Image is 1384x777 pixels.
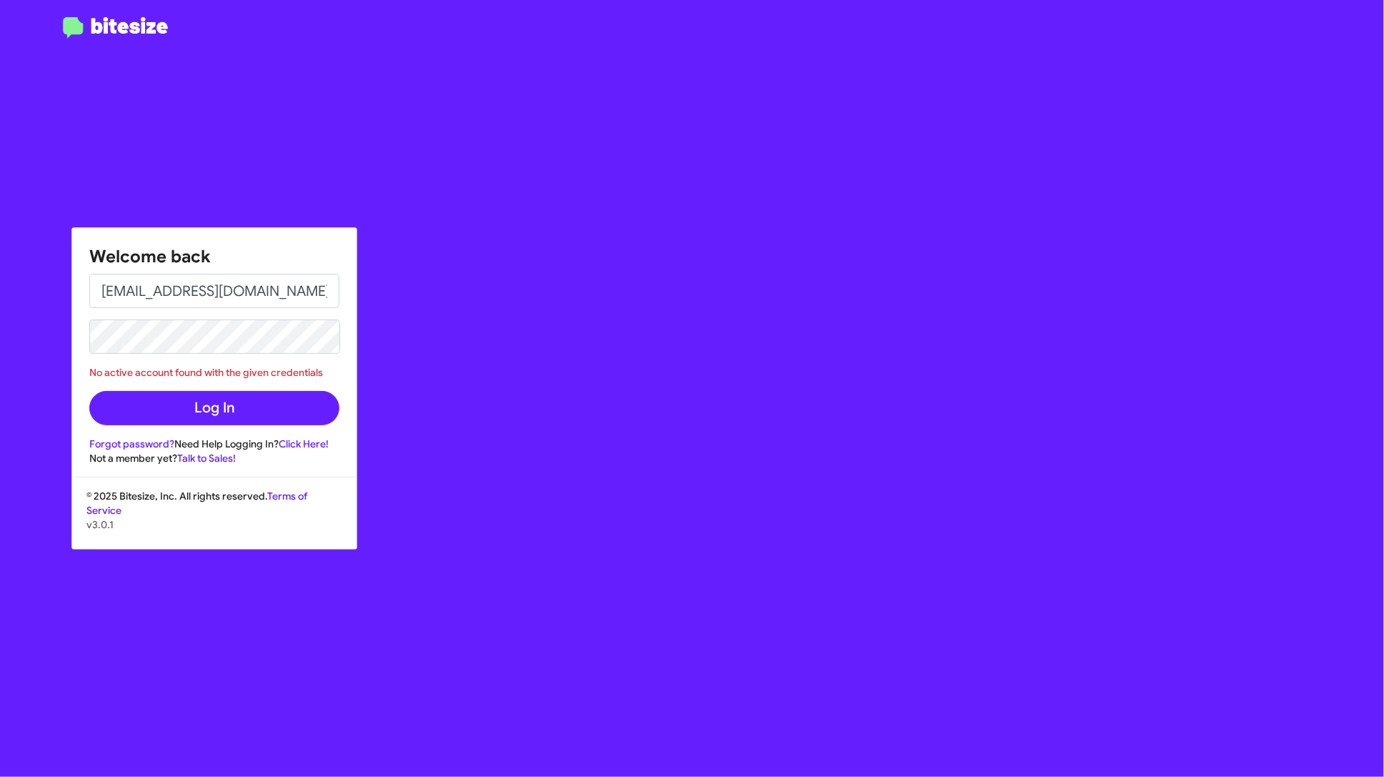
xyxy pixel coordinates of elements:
input: Email address [89,274,339,308]
a: Forgot password? [89,437,174,450]
a: Terms of Service [86,490,307,517]
a: Click Here! [279,437,329,450]
div: Not a member yet? [89,451,339,465]
h1: Welcome back [89,245,339,268]
button: Log In [89,391,339,425]
a: Talk to Sales! [177,452,236,465]
div: No active account found with the given credentials [89,365,339,380]
div: Need Help Logging In? [89,437,339,451]
p: v3.0.1 [86,518,342,532]
div: © 2025 Bitesize, Inc. All rights reserved. [72,489,357,549]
